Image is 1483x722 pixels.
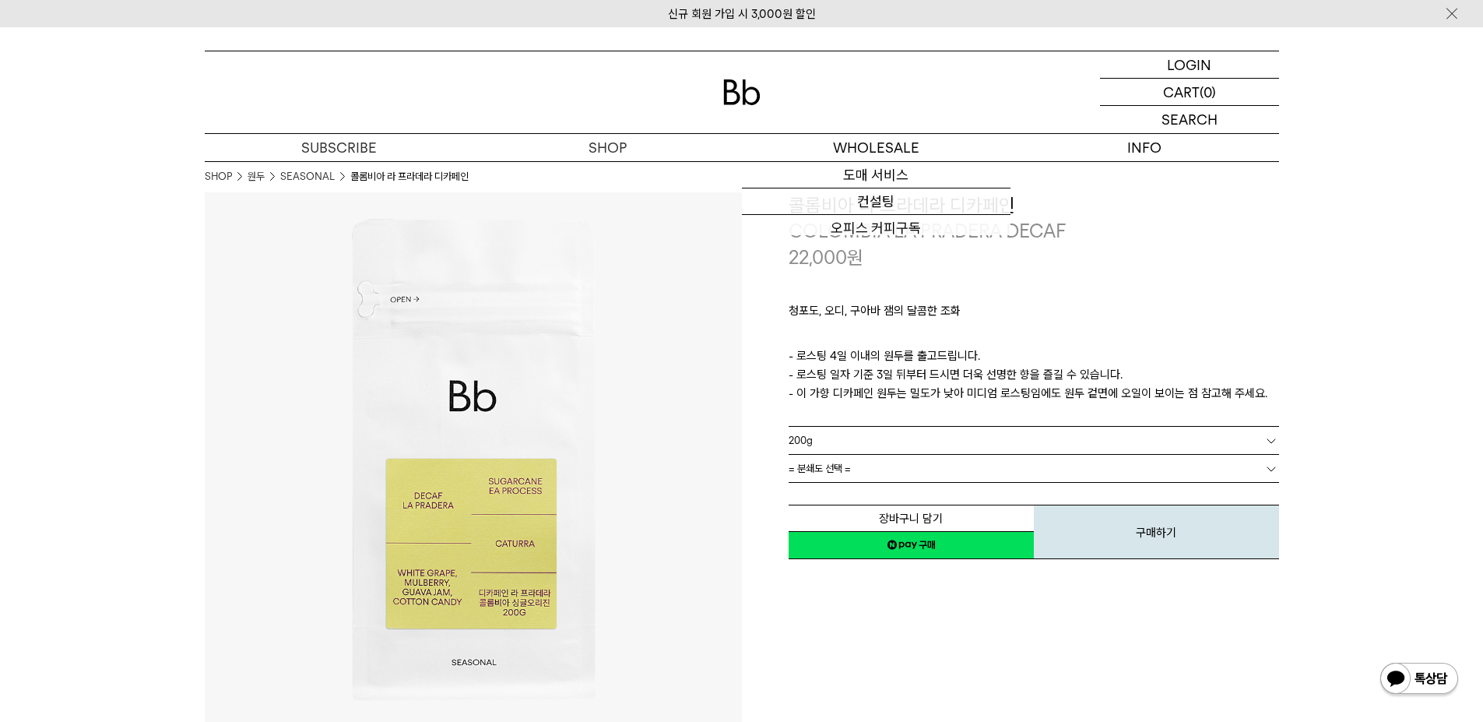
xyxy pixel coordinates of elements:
li: 콜롬비아 라 프라데라 디카페인 [350,169,469,185]
p: WHOLESALE [742,134,1010,161]
a: LOGIN [1100,51,1279,79]
a: CART (0) [1100,79,1279,106]
a: 도매 서비스 [742,162,1010,188]
p: SEARCH [1161,106,1218,133]
img: 로고 [723,79,761,105]
a: 컨설팅 [742,188,1010,215]
p: INFO [1010,134,1279,161]
p: - 로스팅 4일 이내의 원두를 출고드립니다. - 로스팅 일자 기준 3일 뒤부터 드시면 더욱 선명한 향을 즐길 수 있습니다. - 이 가향 디카페인 원두는 밀도가 낮아 미디엄 로... [789,347,1279,403]
a: 원두 [248,169,265,185]
a: 새창 [789,531,1034,559]
a: SEASONAL [280,169,335,185]
span: 원 [847,246,863,269]
p: COLOMBIA LA PRADERA DECAF [789,218,1279,245]
p: ㅤ [789,328,1279,347]
span: = 분쇄도 선택 = [789,455,851,482]
a: 신규 회원 가입 시 3,000원 할인 [668,7,816,21]
a: SUBSCRIBE [205,134,473,161]
p: CART [1163,79,1200,105]
button: 구매하기 [1034,505,1279,559]
a: SHOP [205,169,232,185]
button: 장바구니 담기 [789,505,1034,532]
p: 청포도, 오디, 구아바 잼의 달콤한 조화 [789,301,1279,328]
a: 오피스 커피구독 [742,215,1010,241]
p: LOGIN [1167,51,1211,78]
img: 카카오톡 채널 1:1 채팅 버튼 [1379,661,1460,699]
h3: 콜롬비아 라 프라데라 디카페인 [789,192,1279,219]
p: (0) [1200,79,1216,105]
a: SHOP [473,134,742,161]
span: 200g [789,427,813,454]
p: 22,000 [789,245,863,271]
